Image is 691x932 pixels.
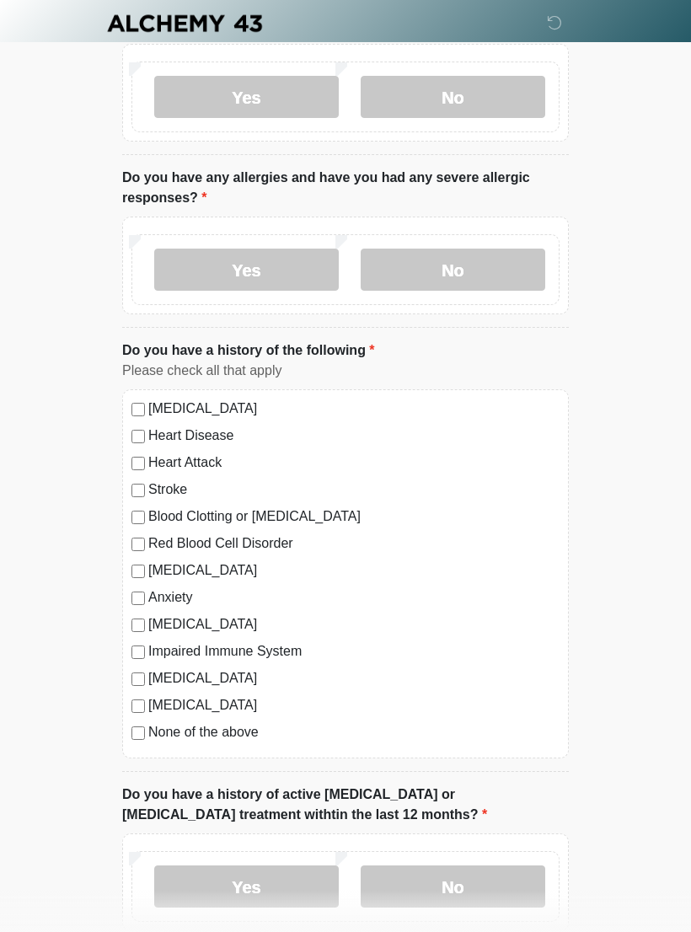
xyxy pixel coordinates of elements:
[131,538,145,551] input: Red Blood Cell Disorder
[131,430,145,443] input: Heart Disease
[131,457,145,470] input: Heart Attack
[361,76,545,118] label: No
[131,699,145,713] input: [MEDICAL_DATA]
[148,587,560,608] label: Anxiety
[122,785,569,825] label: Do you have a history of active [MEDICAL_DATA] or [MEDICAL_DATA] treatment withtin the last 12 mo...
[148,426,560,446] label: Heart Disease
[131,645,145,659] input: Impaired Immune System
[131,672,145,686] input: [MEDICAL_DATA]
[148,453,560,473] label: Heart Attack
[131,726,145,740] input: None of the above
[122,168,569,208] label: Do you have any allergies and have you had any severe allergic responses?
[361,249,545,291] label: No
[131,511,145,524] input: Blood Clotting or [MEDICAL_DATA]
[148,479,560,500] label: Stroke
[131,592,145,605] input: Anxiety
[148,641,560,662] label: Impaired Immune System
[148,506,560,527] label: Blood Clotting or [MEDICAL_DATA]
[122,340,375,361] label: Do you have a history of the following
[148,399,560,419] label: [MEDICAL_DATA]
[148,533,560,554] label: Red Blood Cell Disorder
[131,484,145,497] input: Stroke
[148,614,560,635] label: [MEDICAL_DATA]
[148,668,560,688] label: [MEDICAL_DATA]
[105,13,264,34] img: Alchemy 43 Logo
[148,722,560,742] label: None of the above
[148,695,560,715] label: [MEDICAL_DATA]
[148,560,560,581] label: [MEDICAL_DATA]
[131,619,145,632] input: [MEDICAL_DATA]
[361,865,545,908] label: No
[131,565,145,578] input: [MEDICAL_DATA]
[154,76,339,118] label: Yes
[122,361,569,381] div: Please check all that apply
[154,249,339,291] label: Yes
[154,865,339,908] label: Yes
[131,403,145,416] input: [MEDICAL_DATA]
